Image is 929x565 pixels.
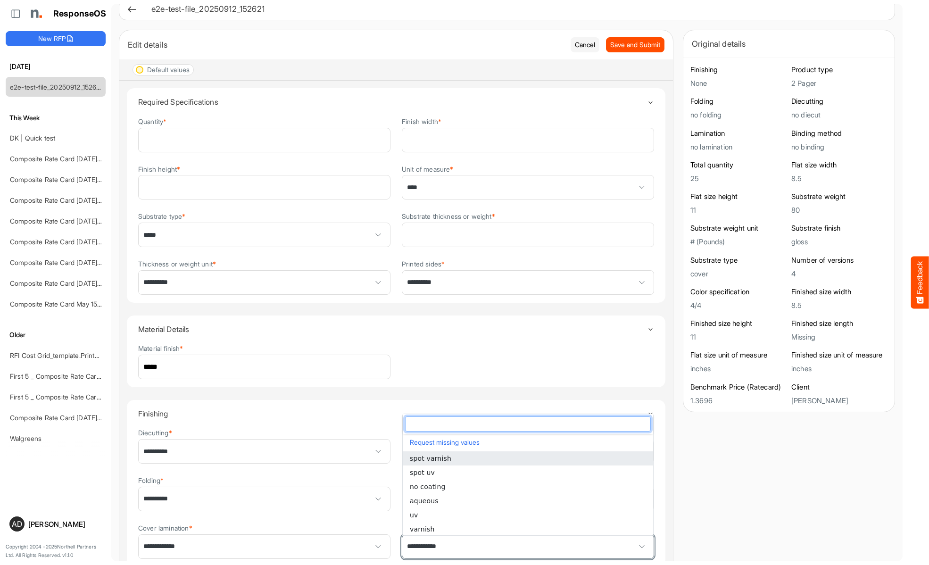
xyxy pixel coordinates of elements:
[128,38,564,51] div: Edit details
[6,543,106,559] p: Copyright 2004 - 2025 Northell Partners Ltd. All Rights Reserved. v 1.1.0
[402,429,433,436] label: Trimming
[138,88,654,116] summary: Toggle content
[690,79,787,87] h5: None
[6,31,106,46] button: New RFP
[10,217,164,225] a: Composite Rate Card [DATE] mapping test_deleted
[690,129,787,138] h6: Lamination
[147,66,190,73] div: Default values
[10,175,164,183] a: Composite Rate Card [DATE] mapping test_deleted
[138,166,180,173] label: Finish height
[402,477,466,484] label: Substrate lamination
[12,520,22,528] span: AD
[6,61,106,72] h6: [DATE]
[791,287,888,297] h6: Finished size width
[10,238,164,246] a: Composite Rate Card [DATE] mapping test_deleted
[690,333,787,341] h5: 11
[10,434,41,442] a: Walgreens
[402,118,441,125] label: Finish width
[10,134,55,142] a: DK | Quick test
[690,256,787,265] h6: Substrate type
[791,382,888,392] h6: Client
[53,9,107,19] h1: ResponseOS
[791,79,888,87] h5: 2 Pager
[690,397,787,405] h5: 1.3696
[690,143,787,151] h5: no lamination
[10,393,123,401] a: First 5 _ Composite Rate Card [DATE]
[10,351,152,359] a: RFI Cost Grid_template.Prints and warehousing
[6,330,106,340] h6: Older
[138,98,647,106] h4: Required Specifications
[791,65,888,75] h6: Product type
[690,192,787,201] h6: Flat size height
[402,524,458,532] label: Substrate coating
[6,113,106,123] h6: This Week
[10,83,103,91] a: e2e-test-file_20250912_152621
[138,118,166,125] label: Quantity
[10,196,164,204] a: Composite Rate Card [DATE] mapping test_deleted
[407,436,648,449] button: Request missing values
[791,270,888,278] h5: 4
[791,350,888,360] h6: Finished size unit of measure
[690,270,787,278] h5: cover
[791,319,888,328] h6: Finished size length
[791,160,888,170] h6: Flat size width
[690,65,787,75] h6: Finishing
[410,483,445,490] span: no coating
[571,37,599,52] button: Cancel
[410,497,439,505] span: aqueous
[410,469,435,476] span: spot uv
[690,174,787,183] h5: 25
[791,97,888,106] h6: Diecutting
[690,224,787,233] h6: Substrate weight unit
[690,287,787,297] h6: Color specification
[138,524,192,532] label: Cover lamination
[138,345,183,352] label: Material finish
[410,511,418,519] span: uv
[690,238,787,246] h5: # (Pounds)
[791,333,888,341] h5: Missing
[28,521,102,528] div: [PERSON_NAME]
[791,365,888,373] h5: inches
[138,400,654,427] summary: Toggle content
[791,256,888,265] h6: Number of versions
[690,97,787,106] h6: Folding
[402,166,454,173] label: Unit of measure
[791,129,888,138] h6: Binding method
[791,174,888,183] h5: 8.5
[791,111,888,119] h5: no diecut
[410,525,434,533] span: varnish
[791,238,888,246] h5: gloss
[138,429,172,436] label: Diecutting
[690,365,787,373] h5: inches
[610,40,660,50] span: Save and Submit
[402,414,654,535] div: dropdownlist
[690,301,787,309] h5: 4/4
[10,300,104,308] a: Composite Rate Card May 15-2
[690,319,787,328] h6: Finished size height
[692,37,886,50] div: Original details
[10,372,123,380] a: First 5 _ Composite Rate Card [DATE]
[791,224,888,233] h6: Substrate finish
[406,417,650,431] input: dropdownlistfilter
[690,350,787,360] h6: Flat size unit of measure
[10,279,138,287] a: Composite Rate Card [DATE] mapping test
[151,5,879,13] h6: e2e-test-file_20250912_152621
[690,382,787,392] h6: Benchmark Price (Ratecard)
[791,397,888,405] h5: [PERSON_NAME]
[690,111,787,119] h5: no folding
[403,451,653,536] ul: popup
[690,160,787,170] h6: Total quantity
[10,155,122,163] a: Composite Rate Card [DATE]_smaller
[138,409,647,418] h4: Finishing
[606,37,664,52] button: Save and Submit Progress
[138,316,654,343] summary: Toggle content
[791,206,888,214] h5: 80
[138,213,185,220] label: Substrate type
[26,4,45,23] img: Northell
[690,206,787,214] h5: 11
[10,414,138,422] a: Composite Rate Card [DATE] mapping test
[402,260,445,267] label: Printed sides
[402,213,495,220] label: Substrate thickness or weight
[791,192,888,201] h6: Substrate weight
[410,455,451,462] span: spot varnish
